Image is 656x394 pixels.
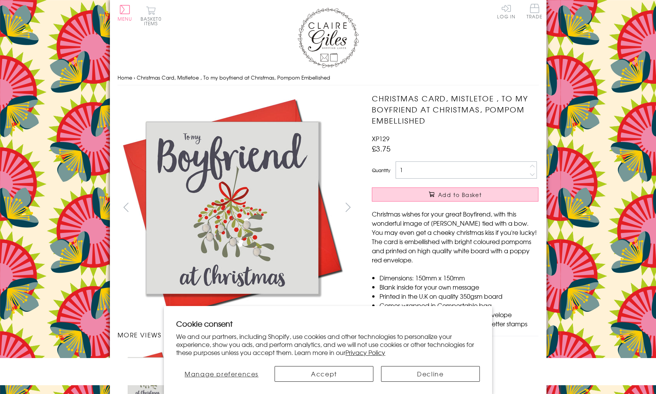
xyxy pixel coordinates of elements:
[438,191,482,199] span: Add to Basket
[118,5,133,21] button: Menu
[357,93,586,322] img: Christmas Card, Mistletoe , To my boyfriend at Christmas, Pompom Embellished
[141,6,162,26] button: Basket0 items
[134,74,135,81] span: ›
[185,369,258,378] span: Manage preferences
[372,143,391,154] span: £3.75
[345,348,385,357] a: Privacy Policy
[372,167,390,174] label: Quantity
[137,74,330,81] span: Christmas Card, Mistletoe , To my boyfriend at Christmas, Pompom Embellished
[339,199,357,216] button: next
[527,4,543,20] a: Trade
[380,291,538,301] li: Printed in the U.K on quality 350gsm board
[118,330,357,339] h3: More views
[118,70,539,86] nav: breadcrumbs
[380,273,538,282] li: Dimensions: 150mm x 150mm
[381,366,480,382] button: Decline
[118,74,132,81] a: Home
[497,4,515,19] a: Log In
[380,282,538,291] li: Blank inside for your own message
[275,366,373,382] button: Accept
[117,93,347,322] img: Christmas Card, Mistletoe , To my boyfriend at Christmas, Pompom Embellished
[176,318,480,329] h2: Cookie consent
[372,93,538,126] h1: Christmas Card, Mistletoe , To my boyfriend at Christmas, Pompom Embellished
[527,4,543,19] span: Trade
[298,8,359,68] img: Claire Giles Greetings Cards
[372,187,538,202] button: Add to Basket
[380,301,538,310] li: Comes wrapped in Compostable bag
[372,209,538,264] p: Christmas wishes for your great Boyfirend, with this wonderful image of [PERSON_NAME] tied with a...
[176,366,267,382] button: Manage preferences
[144,15,162,27] span: 0 items
[118,199,135,216] button: prev
[176,332,480,356] p: We and our partners, including Shopify, use cookies and other technologies to personalize your ex...
[118,15,133,22] span: Menu
[372,134,389,143] span: XP129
